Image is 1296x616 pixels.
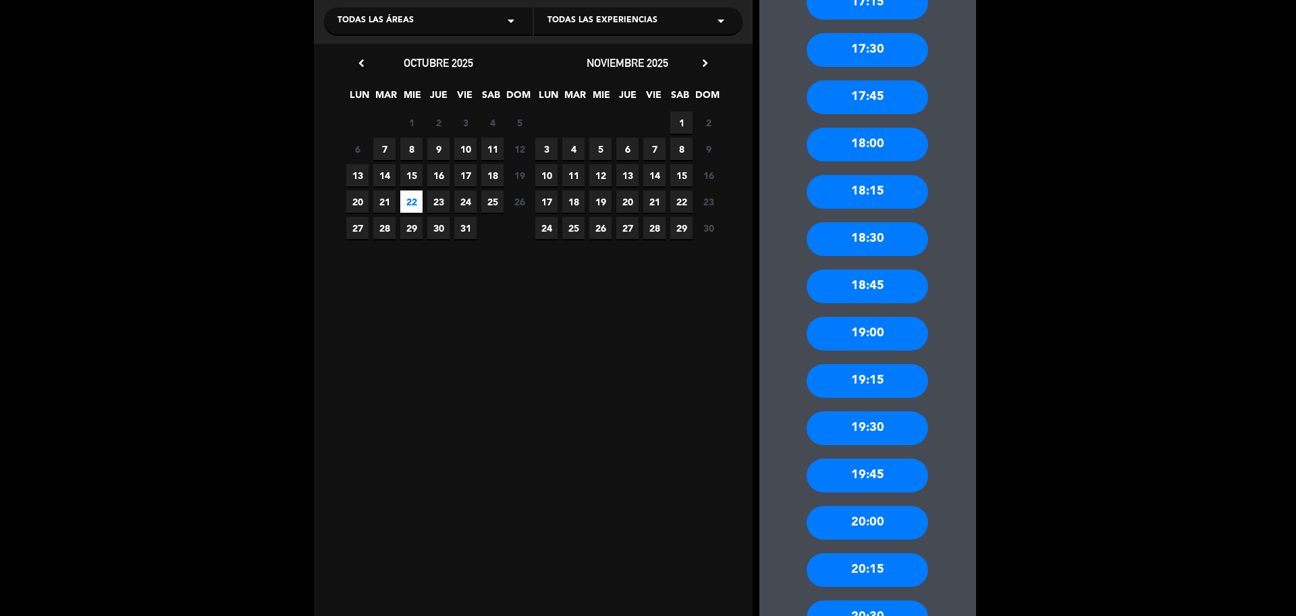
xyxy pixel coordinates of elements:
[373,190,396,213] span: 21
[373,164,396,186] span: 14
[697,217,720,239] span: 30
[400,111,423,134] span: 1
[427,111,450,134] span: 2
[535,138,558,160] span: 3
[537,87,560,109] span: LUN
[480,87,502,109] span: SAB
[589,164,612,186] span: 12
[587,56,668,70] span: noviembre 2025
[427,217,450,239] span: 30
[670,111,693,134] span: 1
[401,87,423,109] span: MIE
[454,111,477,134] span: 3
[404,56,473,70] span: octubre 2025
[373,217,396,239] span: 28
[590,87,612,109] span: MIE
[698,56,712,70] i: chevron_right
[427,87,450,109] span: JUE
[375,87,397,109] span: MAR
[807,128,928,161] div: 18:00
[807,317,928,351] div: 19:00
[508,138,531,160] span: 12
[481,138,504,160] span: 11
[589,217,612,239] span: 26
[535,190,558,213] span: 17
[454,87,476,109] span: VIE
[454,217,477,239] span: 31
[807,269,928,303] div: 18:45
[346,164,369,186] span: 13
[670,190,693,213] span: 22
[427,190,450,213] span: 23
[807,459,928,492] div: 19:45
[547,14,657,28] span: Todas las experiencias
[670,217,693,239] span: 29
[562,217,585,239] span: 25
[535,164,558,186] span: 10
[535,217,558,239] span: 24
[346,217,369,239] span: 27
[643,164,666,186] span: 14
[562,190,585,213] span: 18
[807,506,928,540] div: 20:00
[481,164,504,186] span: 18
[346,190,369,213] span: 20
[807,364,928,398] div: 19:15
[589,138,612,160] span: 5
[807,175,928,209] div: 18:15
[454,164,477,186] span: 17
[562,164,585,186] span: 11
[400,164,423,186] span: 15
[354,56,369,70] i: chevron_left
[503,13,519,29] i: arrow_drop_down
[807,80,928,114] div: 17:45
[481,190,504,213] span: 25
[481,111,504,134] span: 4
[697,190,720,213] span: 23
[713,13,729,29] i: arrow_drop_down
[616,190,639,213] span: 20
[562,138,585,160] span: 4
[348,87,371,109] span: LUN
[669,87,691,109] span: SAB
[400,217,423,239] span: 29
[454,190,477,213] span: 24
[807,33,928,67] div: 17:30
[697,111,720,134] span: 2
[337,14,414,28] span: Todas las áreas
[508,164,531,186] span: 19
[697,164,720,186] span: 16
[427,164,450,186] span: 16
[346,138,369,160] span: 6
[670,164,693,186] span: 15
[454,138,477,160] span: 10
[508,190,531,213] span: 26
[508,111,531,134] span: 5
[427,138,450,160] span: 9
[697,138,720,160] span: 9
[695,87,718,109] span: DOM
[643,138,666,160] span: 7
[373,138,396,160] span: 7
[616,164,639,186] span: 13
[564,87,586,109] span: MAR
[643,87,665,109] span: VIE
[506,87,529,109] span: DOM
[616,217,639,239] span: 27
[670,138,693,160] span: 8
[807,222,928,256] div: 18:30
[807,411,928,445] div: 19:30
[400,190,423,213] span: 22
[616,138,639,160] span: 6
[616,87,639,109] span: JUE
[400,138,423,160] span: 8
[589,190,612,213] span: 19
[807,553,928,587] div: 20:15
[643,217,666,239] span: 28
[643,190,666,213] span: 21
